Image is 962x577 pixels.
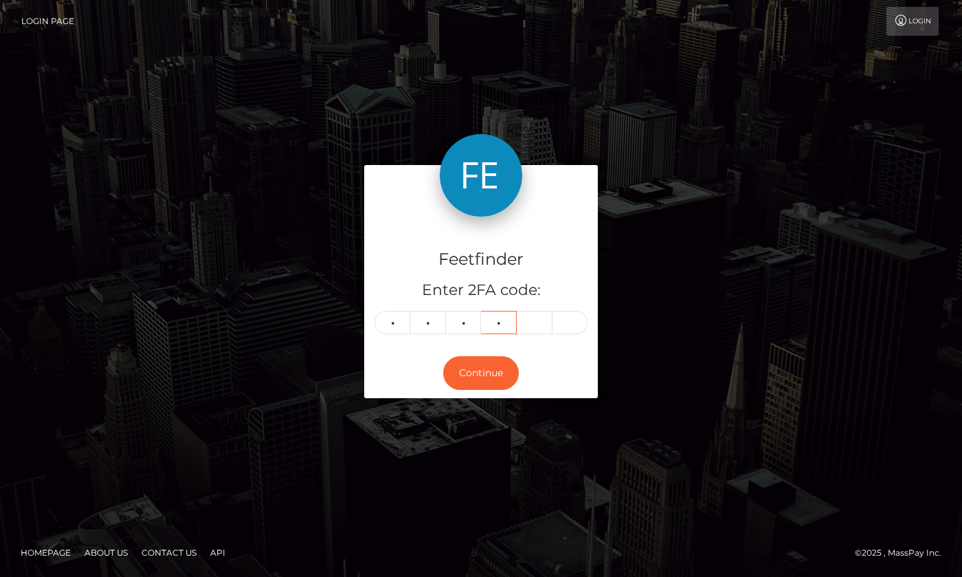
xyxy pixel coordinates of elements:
h4: Feetfinder [374,248,588,272]
a: API [205,542,231,563]
a: Login [886,7,939,36]
img: Feetfinder [440,134,522,217]
h5: Enter 2FA code: [374,280,588,301]
a: About Us [79,542,133,563]
a: Contact Us [136,542,202,563]
button: Continue [443,356,519,390]
a: Login Page [21,7,74,36]
div: © 2025 , MassPay Inc. [855,545,952,560]
a: Homepage [15,542,76,563]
